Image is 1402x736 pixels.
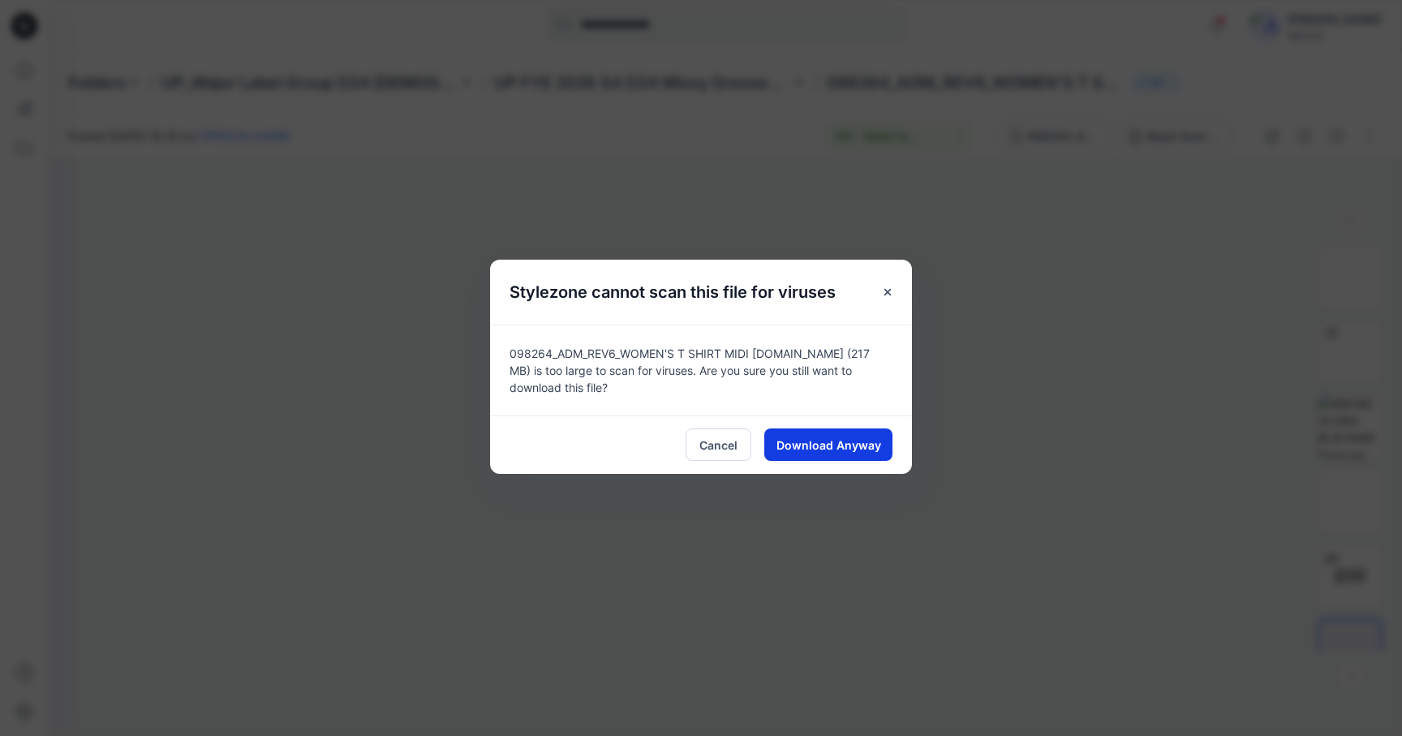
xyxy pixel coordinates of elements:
button: Cancel [686,428,751,461]
span: Cancel [699,437,738,454]
div: 098264_ADM_REV6_WOMEN'S T SHIRT MIDI [DOMAIN_NAME] (217 MB) is too large to scan for viruses. Are... [490,325,912,415]
button: Close [873,278,902,307]
h5: Stylezone cannot scan this file for viruses [490,260,855,325]
button: Download Anyway [764,428,892,461]
span: Download Anyway [776,437,881,454]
